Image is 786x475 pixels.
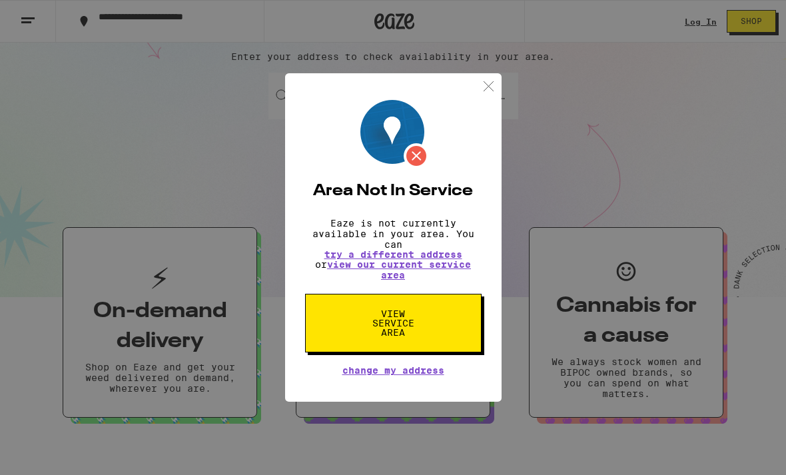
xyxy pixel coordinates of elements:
[359,309,428,337] span: View Service Area
[305,308,482,319] a: View Service Area
[324,250,462,259] button: try a different address
[305,294,482,352] button: View Service Area
[360,100,429,169] img: Location
[305,218,482,280] p: Eaze is not currently available in your area. You can or
[305,183,482,199] h2: Area Not In Service
[342,366,444,375] button: Change My Address
[8,9,96,20] span: Hi. Need any help?
[480,78,497,95] img: close.svg
[327,259,471,280] a: view our current service area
